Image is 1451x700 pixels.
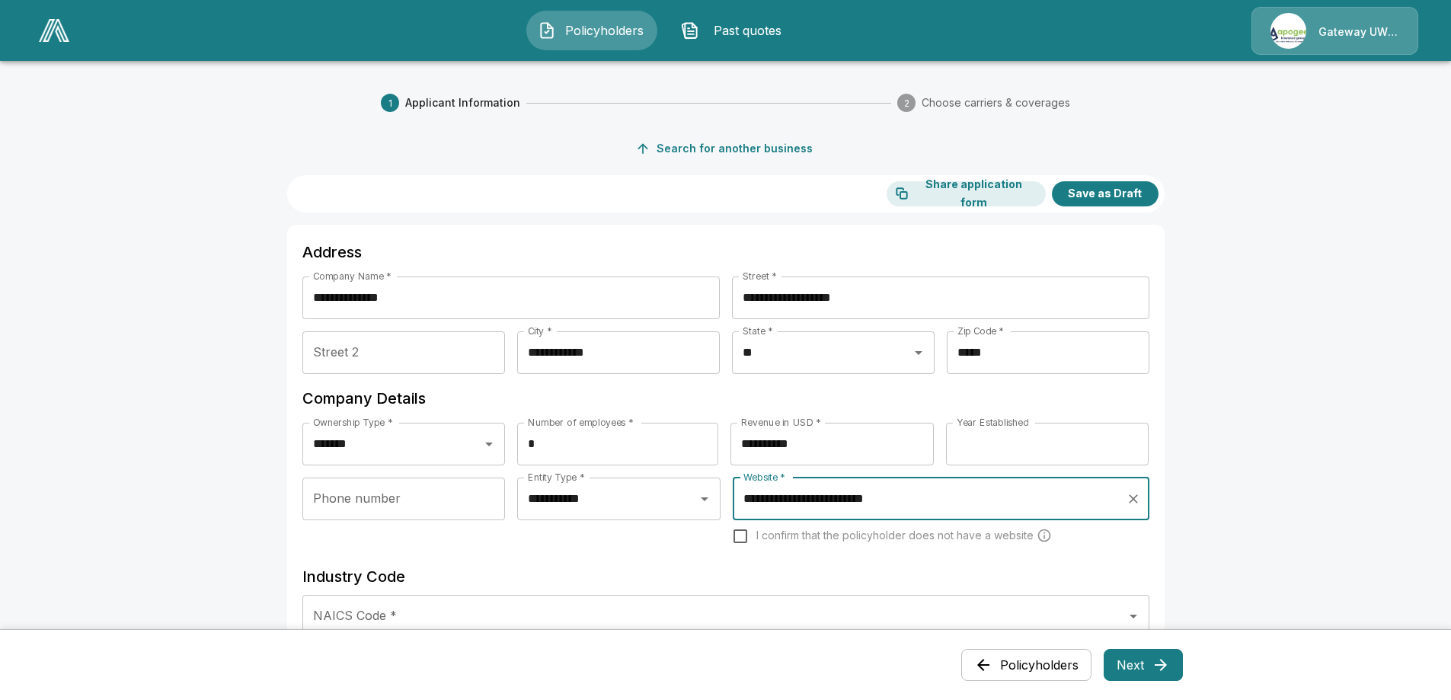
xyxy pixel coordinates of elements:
label: City * [528,324,552,337]
button: Open [478,433,500,455]
h6: Company Details [302,386,1149,411]
label: Website * [743,471,785,484]
button: Past quotes IconPast quotes [670,11,801,50]
h6: Industry Code [302,564,1149,589]
button: Save as Draft [1052,181,1159,206]
button: Open [694,488,715,510]
label: Company Name * [313,270,392,283]
button: Search for another business [632,135,819,163]
button: Clear [1123,488,1144,510]
button: Policyholders IconPolicyholders [526,11,657,50]
label: State * [743,324,773,337]
text: 2 [904,97,909,109]
text: 1 [388,97,392,109]
img: Policyholders Icon [538,21,556,40]
span: Applicant Information [405,95,520,110]
label: Ownership Type * [313,416,392,429]
span: Choose carriers & coverages [922,95,1070,110]
button: Policyholders [961,649,1091,681]
label: Entity Type * [528,471,584,484]
img: AA Logo [39,19,69,42]
button: Open [1123,606,1144,627]
label: Zip Code * [957,324,1004,337]
h6: Address [302,240,1149,264]
label: Year Established [957,416,1028,429]
svg: Carriers run a cyber security scan on the policyholders' websites. Please enter a website wheneve... [1037,528,1052,543]
span: Policyholders [562,21,646,40]
button: Open [908,342,929,363]
label: Number of employees * [528,416,634,429]
label: Revenue in USD * [741,416,821,429]
button: Next [1104,649,1183,681]
img: Past quotes Icon [681,21,699,40]
span: I confirm that the policyholder does not have a website [756,528,1034,543]
span: Past quotes [705,21,789,40]
button: Share application form [887,181,1046,206]
label: Street * [743,270,777,283]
